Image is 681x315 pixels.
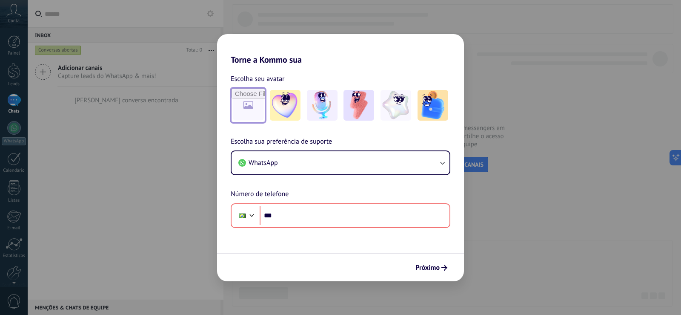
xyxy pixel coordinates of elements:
[234,207,250,225] div: Brazil: + 55
[217,34,464,65] h2: Torne a Kommo sua
[415,265,440,271] span: Próximo
[307,90,338,121] img: -2.jpeg
[232,151,449,174] button: WhatsApp
[412,260,451,275] button: Próximo
[249,159,278,167] span: WhatsApp
[231,73,285,84] span: Escolha seu avatar
[270,90,300,121] img: -1.jpeg
[231,189,289,200] span: Número de telefone
[343,90,374,121] img: -3.jpeg
[381,90,411,121] img: -4.jpeg
[418,90,448,121] img: -5.jpeg
[231,136,332,147] span: Escolha sua preferência de suporte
